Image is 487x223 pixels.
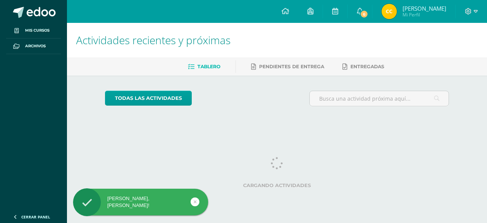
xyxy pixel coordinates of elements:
[6,23,61,39] a: Mis cursos
[259,64,324,69] span: Pendientes de entrega
[342,61,384,73] a: Entregadas
[251,61,324,73] a: Pendientes de entrega
[73,195,208,209] div: [PERSON_NAME], [PERSON_NAME]!
[197,64,220,69] span: Tablero
[25,43,46,49] span: Archivos
[382,4,397,19] img: 1346328fe1762a548e798238794aad97.png
[21,214,50,220] span: Cerrar panel
[350,64,384,69] span: Entregadas
[105,183,449,188] label: Cargando actividades
[105,91,192,106] a: todas las Actividades
[403,5,446,12] span: [PERSON_NAME]
[76,33,231,47] span: Actividades recientes y próximas
[188,61,220,73] a: Tablero
[403,11,446,18] span: Mi Perfil
[310,91,449,106] input: Busca una actividad próxima aquí...
[25,27,49,34] span: Mis cursos
[6,39,61,54] a: Archivos
[360,10,368,18] span: 6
